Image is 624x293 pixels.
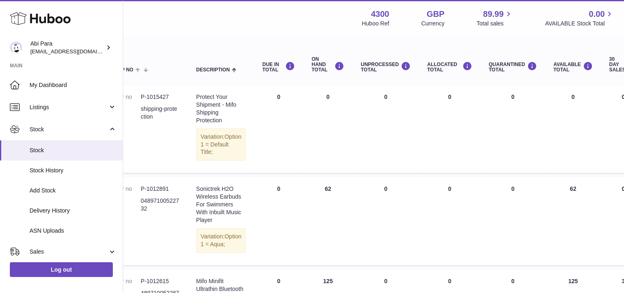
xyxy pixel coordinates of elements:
span: Option 1 = Default Title; [201,133,241,156]
div: QUARANTINED Total [489,62,537,73]
dd: P-1012615 [141,277,180,285]
span: Stock [30,126,108,133]
img: Abi@mifo.co.uk [10,41,22,54]
span: [EMAIL_ADDRESS][DOMAIN_NAME] [30,48,121,55]
div: Protect Your Shipment - Mifo Shipping Protection [196,93,246,124]
span: ASN Uploads [30,227,117,235]
td: 0 [352,85,419,173]
span: Description [196,67,230,73]
a: 0.00 AVAILABLE Stock Total [545,9,614,27]
td: 0 [352,177,419,265]
div: Variation: [196,228,246,253]
div: DUE IN TOTAL [262,62,295,73]
div: AVAILABLE Total [553,62,593,73]
a: Log out [10,262,113,277]
span: 0 [511,278,514,284]
td: 0 [254,85,303,173]
div: Abi Para [30,40,104,55]
strong: GBP [427,9,444,20]
span: Stock [30,146,117,154]
div: UNPROCESSED Total [361,62,411,73]
td: 62 [303,177,352,265]
span: Sales [30,248,108,256]
div: ON HAND Total [311,57,344,73]
span: Option 1 = Aqua; [201,233,241,247]
td: 62 [545,177,601,265]
span: 0.00 [589,9,605,20]
div: ALLOCATED Total [427,62,472,73]
span: 0 [511,94,514,100]
span: Listings [30,103,108,111]
span: AVAILABLE Stock Total [545,20,614,27]
td: 0 [254,177,303,265]
td: 0 [545,85,601,173]
span: Total sales [476,20,513,27]
span: Add Stock [30,187,117,195]
div: Huboo Ref [362,20,389,27]
span: 89.99 [483,9,503,20]
span: Delivery History [30,207,117,215]
a: 89.99 Total sales [476,9,513,27]
div: Sonictrek H2O Wireless Earbuds For Swimmers With Inbuilt Music Player [196,185,246,224]
dd: P-1012891 [141,185,180,193]
dd: shipping-protection [141,105,180,121]
dd: 04897100522732 [141,197,180,213]
dd: P-1015427 [141,93,180,101]
td: 0 [419,85,480,173]
span: Stock History [30,167,117,174]
span: My Dashboard [30,81,117,89]
td: 0 [303,85,352,173]
span: 0 [511,185,514,192]
div: Variation: [196,128,246,161]
td: 0 [419,177,480,265]
div: Currency [421,20,445,27]
strong: 4300 [371,9,389,20]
